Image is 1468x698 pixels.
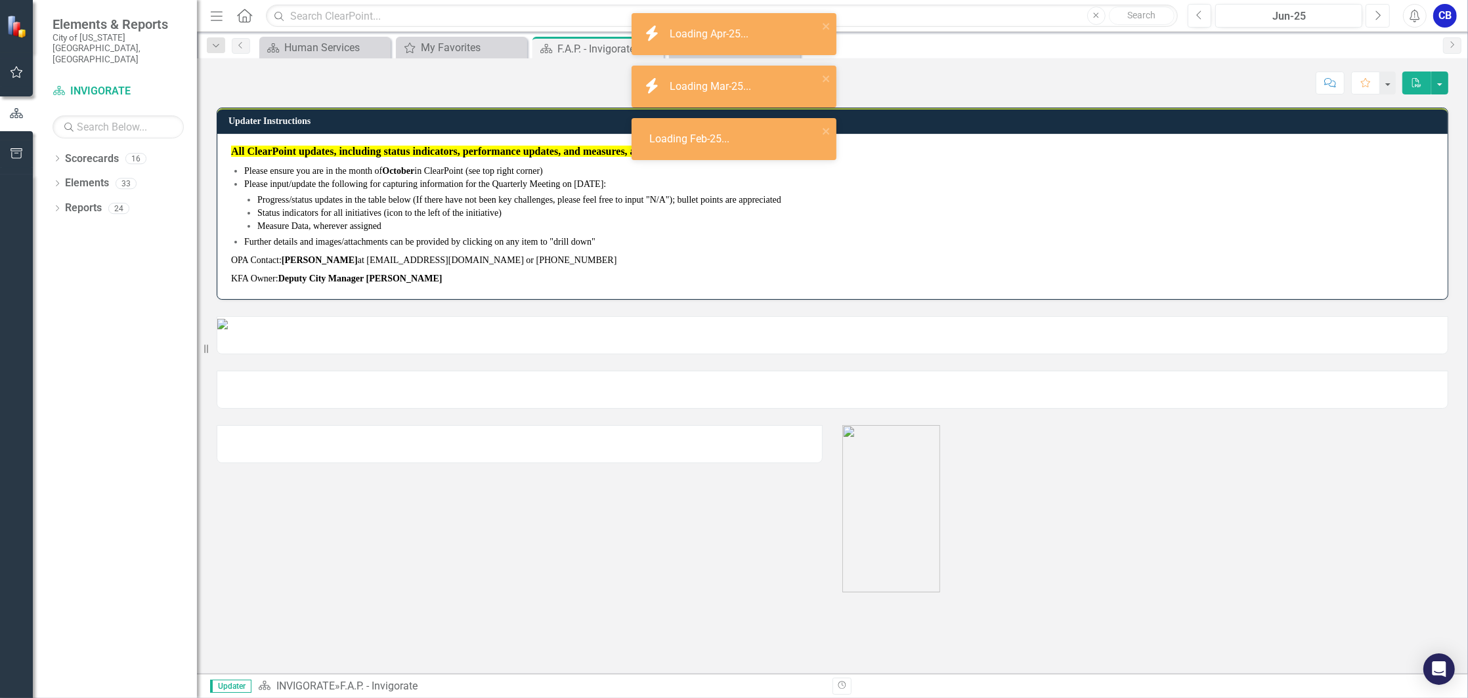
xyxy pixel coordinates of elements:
[822,71,831,86] button: close
[399,39,524,56] a: My Favorites
[65,201,102,216] a: Reports
[116,178,137,189] div: 33
[670,27,752,42] div: Loading Apr-25...
[1433,4,1457,28] button: CB
[244,166,543,176] span: Please ensure you are in the month of in ClearPoint (see top right corner)
[557,41,660,57] div: F.A.P. - Invigorate
[231,146,715,157] span: All ClearPoint updates, including status indicators, performance updates, and measures, are due b...
[670,79,754,94] div: Loading Mar-25...
[1109,7,1175,25] button: Search
[263,39,387,56] a: Human Services
[266,5,1177,28] input: Search ClearPoint...
[228,116,1441,126] h3: Updater Instructions
[108,203,129,214] div: 24
[284,39,387,56] div: Human Services
[244,179,606,189] span: Please input/update the following for capturing information for the Quarterly Meeting on [DATE]:
[650,132,733,147] div: Loading Feb-25...
[258,679,823,694] div: »
[822,123,831,138] button: close
[217,319,228,329] img: Invigorate%20banner%20v2.png
[257,221,381,231] span: Measure Data, wherever assigned
[244,237,595,247] span: Further details and images/attachments can be provided by clicking on any item to "drill down"
[382,166,414,176] strong: October
[257,208,502,218] span: Status indicators for all initiatives (icon to the left of the initiative)
[65,152,119,167] a: Scorecards
[65,176,109,191] a: Elements
[210,680,251,693] span: Updater
[822,18,831,33] button: close
[53,16,184,32] span: Elements & Reports
[1127,10,1155,20] span: Search
[1215,4,1362,28] button: Jun-25
[53,32,184,64] small: City of [US_STATE][GEOGRAPHIC_DATA], [GEOGRAPHIC_DATA]
[231,255,616,265] span: OPA Contact: at [EMAIL_ADDRESS][DOMAIN_NAME] or [PHONE_NUMBER]
[340,680,418,692] div: F.A.P. - Invigorate
[421,39,524,56] div: My Favorites
[53,84,184,99] a: INVIGORATE
[125,153,146,164] div: 16
[276,680,335,692] a: INVIGORATE
[257,195,781,205] span: Progress/status updates in the table below (If there have not been key challenges, please feel fr...
[231,274,442,283] span: KFA Owner:
[53,115,184,138] input: Search Below...
[282,255,358,265] strong: [PERSON_NAME]
[7,14,30,37] img: ClearPoint Strategy
[1220,9,1358,24] div: Jun-25
[1423,653,1455,685] div: Open Intercom Messenger
[278,274,443,283] strong: Deputy City Manager [PERSON_NAME]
